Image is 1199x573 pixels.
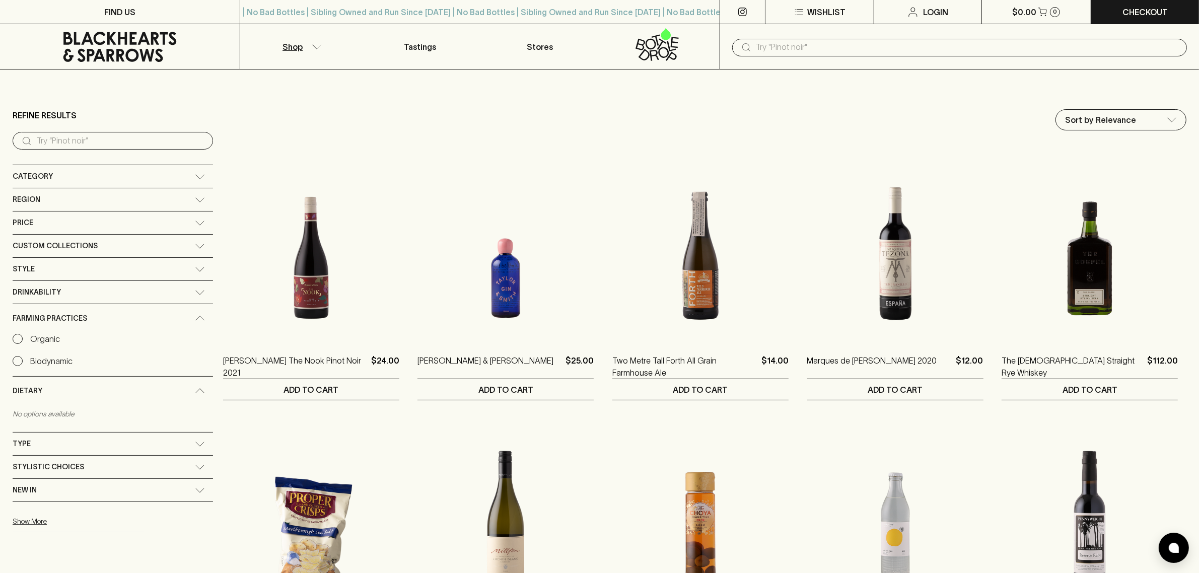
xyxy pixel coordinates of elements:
[284,384,338,396] p: ADD TO CART
[13,170,53,183] span: Category
[13,235,213,257] div: Custom Collections
[13,456,213,478] div: Stylistic Choices
[13,511,145,532] button: Show More
[417,354,553,379] a: [PERSON_NAME] & [PERSON_NAME]
[807,379,983,400] button: ADD TO CART
[13,479,213,502] div: New In
[223,379,399,400] button: ADD TO CART
[13,433,213,455] div: Type
[417,163,594,339] img: Taylor & Smith Gin
[1002,354,1143,379] a: The [DEMOGRAPHIC_DATA] Straight Rye Whiskey
[104,6,135,18] p: FIND US
[13,211,213,234] div: Price
[13,312,87,325] span: Farming Practices
[807,354,937,379] a: Marques de [PERSON_NAME] 2020
[612,379,789,400] button: ADD TO CART
[13,304,213,333] div: Farming Practices
[13,217,33,229] span: Price
[923,6,948,18] p: Login
[13,461,84,473] span: Stylistic Choices
[240,24,360,69] button: Shop
[673,384,728,396] p: ADD TO CART
[807,163,983,339] img: Marques de Tezona Tempranillo 2020
[13,405,213,423] p: No options available
[1147,354,1178,379] p: $112.00
[13,377,213,405] div: Dietary
[37,133,205,149] input: Try “Pinot noir”
[1002,379,1178,400] button: ADD TO CART
[807,6,845,18] p: Wishlist
[13,240,98,252] span: Custom Collections
[612,354,757,379] a: Two Metre Tall Forth All Grain Farmhouse Ale
[13,385,42,397] span: Dietary
[527,41,553,53] p: Stores
[480,24,600,69] a: Stores
[566,354,594,379] p: $25.00
[13,109,77,121] p: Refine Results
[283,41,303,53] p: Shop
[13,281,213,304] div: Drinkability
[1122,6,1168,18] p: Checkout
[360,24,480,69] a: Tastings
[371,354,399,379] p: $24.00
[13,188,213,211] div: Region
[417,379,594,400] button: ADD TO CART
[1002,163,1178,339] img: The Gospel Straight Rye Whiskey
[13,286,61,299] span: Drinkability
[1053,9,1057,15] p: 0
[478,384,533,396] p: ADD TO CART
[1063,384,1117,396] p: ADD TO CART
[30,333,60,345] p: Organic
[956,354,983,379] p: $12.00
[223,354,367,379] a: [PERSON_NAME] The Nook Pinot Noir 2021
[13,263,35,275] span: Style
[13,258,213,280] div: Style
[13,193,40,206] span: Region
[13,484,37,496] span: New In
[223,163,399,339] img: Buller The Nook Pinot Noir 2021
[13,438,31,450] span: Type
[761,354,789,379] p: $14.00
[13,165,213,188] div: Category
[30,355,73,367] p: Biodynamic
[756,39,1179,55] input: Try "Pinot noir"
[1169,543,1179,553] img: bubble-icon
[1065,114,1136,126] p: Sort by Relevance
[868,384,923,396] p: ADD TO CART
[404,41,436,53] p: Tastings
[1056,110,1186,130] div: Sort by Relevance
[612,163,789,339] img: Two Metre Tall Forth All Grain Farmhouse Ale
[1012,6,1036,18] p: $0.00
